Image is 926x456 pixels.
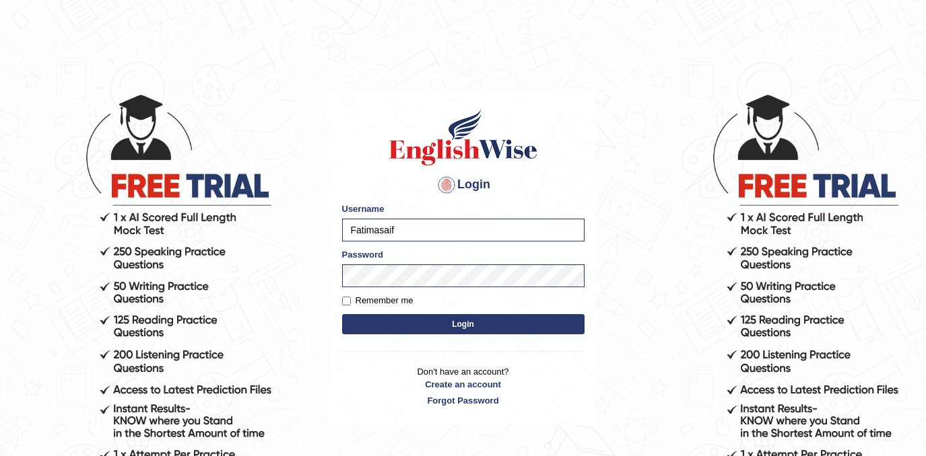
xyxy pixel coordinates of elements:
[342,248,383,261] label: Password
[342,378,585,391] a: Create an account
[387,107,540,167] img: Logo of English Wise sign in for intelligent practice with AI
[342,297,351,305] input: Remember me
[342,365,585,407] p: Don't have an account?
[342,294,414,307] label: Remember me
[342,394,585,407] a: Forgot Password
[342,174,585,196] h4: Login
[342,314,585,334] button: Login
[342,202,385,215] label: Username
